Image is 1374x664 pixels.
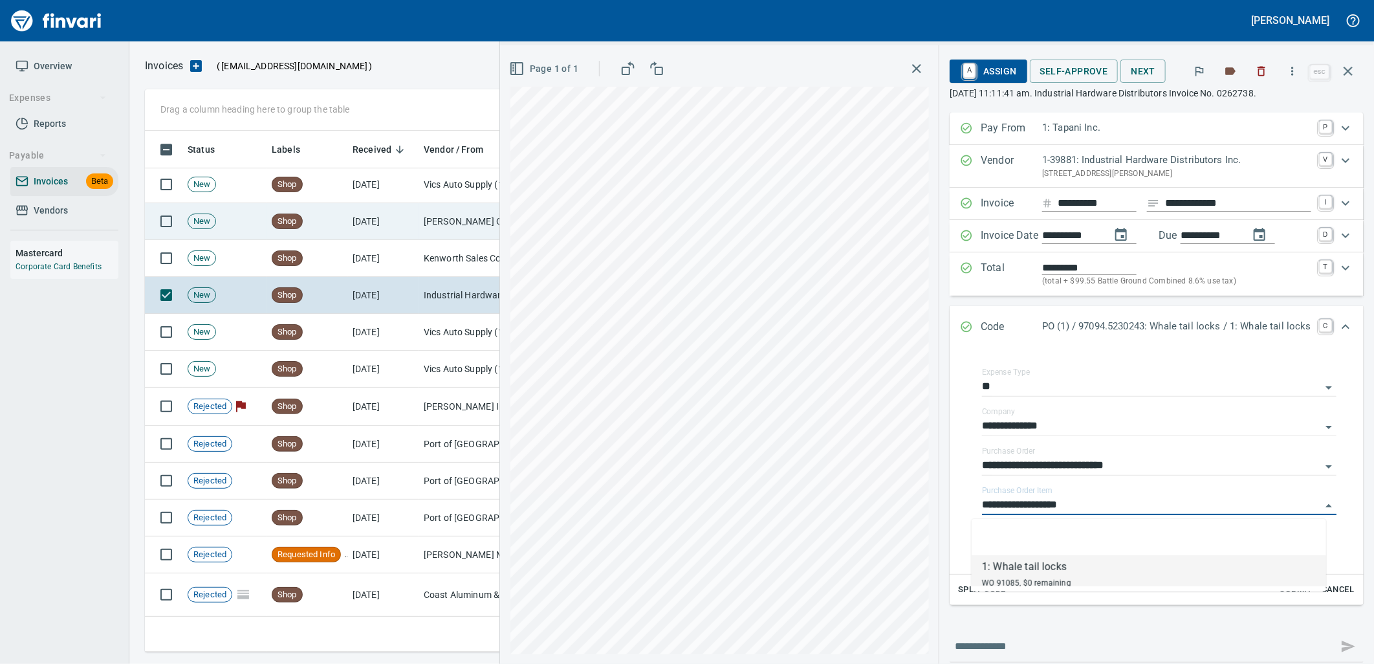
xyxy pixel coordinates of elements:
span: New [188,326,215,338]
span: Vendor / From [424,142,483,157]
span: Close invoice [1307,56,1364,87]
button: [PERSON_NAME] [1249,10,1333,30]
span: Reports [34,116,66,132]
span: Expenses [9,90,107,106]
span: Shop [272,589,302,601]
span: Rejected [188,512,232,524]
span: Self-Approve [1040,63,1108,80]
div: Expand [950,113,1364,145]
span: Pages Split [232,589,254,599]
button: Open [1320,379,1338,397]
span: Shop [272,252,302,265]
span: Beta [86,174,113,189]
p: Due [1159,228,1220,243]
a: V [1319,153,1332,166]
svg: Invoice description [1147,197,1160,210]
button: Flag [1185,57,1214,85]
span: Shop [272,216,302,228]
td: [DATE] [347,351,419,388]
button: change date [1106,219,1137,250]
span: Vendors [34,203,68,219]
div: Expand [950,349,1364,605]
span: Vendor / From [424,142,500,157]
span: Labels [272,142,317,157]
span: Shop [272,289,302,302]
td: [DATE] [347,388,419,426]
td: [PERSON_NAME] Oil Co Inc (1-38025) [419,203,548,240]
button: Open [1320,418,1338,436]
div: Expand [950,252,1364,296]
p: (total + $99.55 Battle Ground Combined 8.6% use tax) [1042,275,1311,288]
p: Drag a column heading here to group the table [160,103,350,116]
a: I [1319,195,1332,208]
td: [DATE] [347,277,419,314]
span: Rejected [188,438,232,450]
button: Close [1320,497,1338,515]
span: [EMAIL_ADDRESS][DOMAIN_NAME] [220,60,369,72]
button: Expenses [4,86,112,110]
a: C [1319,319,1332,332]
td: Port of [GEOGRAPHIC_DATA] (1-24796) [419,426,548,463]
span: Shop [272,475,302,487]
td: [DATE] [347,426,419,463]
td: Vics Auto Supply (1-38319) [419,314,548,351]
p: [STREET_ADDRESS][PERSON_NAME] [1042,168,1311,181]
button: change due date [1244,219,1275,250]
span: Rejected [188,401,232,413]
span: Page 1 of 1 [512,61,578,77]
span: Rejected [188,589,232,601]
img: Finvari [8,5,105,36]
span: Shop [272,326,302,338]
span: Cancel [1320,582,1355,597]
span: Invoices [34,173,68,190]
span: Shop [272,363,302,375]
td: [PERSON_NAME] Machinery Inc (1-10774) [419,537,548,573]
span: Labels [272,142,300,157]
td: [DATE] [347,203,419,240]
p: Invoices [145,58,183,74]
button: Upload an Invoice [183,58,209,74]
span: Status [188,142,215,157]
span: Split Code [958,582,1006,597]
td: Port of [GEOGRAPHIC_DATA] (1-24796) [419,463,548,500]
button: Cancel [1317,580,1358,600]
div: Expand [950,220,1364,252]
span: Rejected [188,549,232,561]
td: Port of [GEOGRAPHIC_DATA] (1-24796) [419,500,548,537]
span: New [188,289,215,302]
p: PO (1) / 97094.5230243: Whale tail locks / 1: Whale tail locks [1042,319,1311,334]
td: [DATE] [347,537,419,573]
span: Requested Info [272,549,340,561]
a: Vendors [10,196,118,225]
a: Corporate Card Benefits [16,262,102,271]
p: [DATE] 11:11:41 am. Industrial Hardware Distributors Invoice No. 0262738. [950,87,1364,100]
a: T [1319,260,1332,273]
span: Shop [272,401,302,413]
span: Rejected [188,475,232,487]
span: Shop [272,438,302,450]
div: Expand [950,145,1364,188]
td: [PERSON_NAME] Inc (1-11048) [419,388,548,426]
div: Expand [950,188,1364,220]
p: Total [981,260,1042,288]
td: Vics Auto Supply (1-38319) [419,351,548,388]
span: This records your message into the invoice and notifies anyone mentioned [1333,631,1364,662]
label: Company [982,408,1016,416]
td: [DATE] [347,314,419,351]
span: Status [188,142,232,157]
span: Next [1131,63,1155,80]
button: AAssign [950,60,1027,83]
p: Vendor [981,153,1042,180]
span: Assign [960,60,1016,82]
a: Overview [10,52,118,81]
a: P [1319,120,1332,133]
p: ( ) [209,60,373,72]
div: 1: Whale tail locks [982,559,1071,575]
label: Purchase Order Item [982,487,1052,495]
a: Reports [10,109,118,138]
td: [DATE] [347,166,419,203]
p: Invoice [981,195,1042,212]
button: Payable [4,144,112,168]
a: InvoicesBeta [10,167,118,196]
